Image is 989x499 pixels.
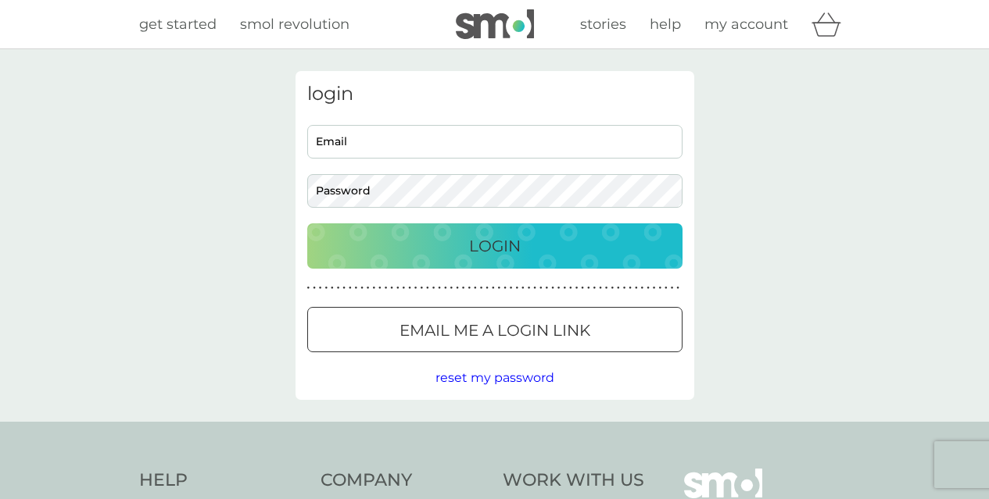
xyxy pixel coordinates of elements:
img: smol [456,9,534,39]
p: Email me a login link [400,318,590,343]
p: ● [414,284,417,292]
p: ● [623,284,626,292]
p: ● [349,284,352,292]
p: ● [641,284,644,292]
p: ● [426,284,429,292]
a: get started [139,13,217,36]
p: ● [462,284,465,292]
p: ● [647,284,650,292]
h4: Company [321,469,487,493]
p: ● [492,284,495,292]
h4: Help [139,469,306,493]
p: ● [331,284,334,292]
p: ● [450,284,453,292]
p: ● [599,284,602,292]
p: ● [378,284,382,292]
p: ● [307,284,310,292]
span: get started [139,16,217,33]
h3: login [307,83,683,105]
p: ● [533,284,536,292]
p: ● [367,284,370,292]
div: basket [812,9,851,40]
a: help [650,13,681,36]
p: ● [528,284,531,292]
p: ● [474,284,477,292]
p: ● [503,284,507,292]
p: ● [390,284,393,292]
p: ● [420,284,423,292]
p: ● [515,284,518,292]
p: ● [468,284,471,292]
button: Email me a login link [307,307,683,352]
p: ● [557,284,561,292]
p: ● [403,284,406,292]
h4: Work With Us [503,469,644,493]
p: ● [521,284,525,292]
p: ● [617,284,620,292]
p: ● [676,284,679,292]
p: ● [593,284,597,292]
p: ● [408,284,411,292]
p: Login [469,233,521,258]
p: ● [581,284,584,292]
a: smol revolution [240,13,349,36]
span: smol revolution [240,16,349,33]
p: ● [546,284,549,292]
p: ● [611,284,614,292]
p: ● [629,284,632,292]
span: help [650,16,681,33]
p: ● [563,284,566,292]
p: ● [432,284,435,292]
p: ● [342,284,346,292]
a: stories [580,13,626,36]
p: ● [324,284,328,292]
p: ● [653,284,656,292]
p: ● [385,284,388,292]
p: ● [551,284,554,292]
p: ● [587,284,590,292]
p: ● [510,284,513,292]
p: ● [438,284,441,292]
p: ● [480,284,483,292]
p: ● [635,284,638,292]
p: ● [575,284,579,292]
p: ● [539,284,543,292]
p: ● [355,284,358,292]
p: ● [372,284,375,292]
p: ● [498,284,501,292]
p: ● [444,284,447,292]
p: ● [658,284,661,292]
p: ● [319,284,322,292]
p: ● [456,284,459,292]
p: ● [665,284,668,292]
p: ● [313,284,316,292]
p: ● [671,284,674,292]
p: ● [605,284,608,292]
p: ● [337,284,340,292]
p: ● [396,284,400,292]
button: reset my password [435,368,554,388]
p: ● [569,284,572,292]
span: reset my password [435,370,554,385]
p: ● [486,284,489,292]
span: my account [704,16,788,33]
a: my account [704,13,788,36]
button: Login [307,223,683,269]
p: ● [360,284,364,292]
span: stories [580,16,626,33]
